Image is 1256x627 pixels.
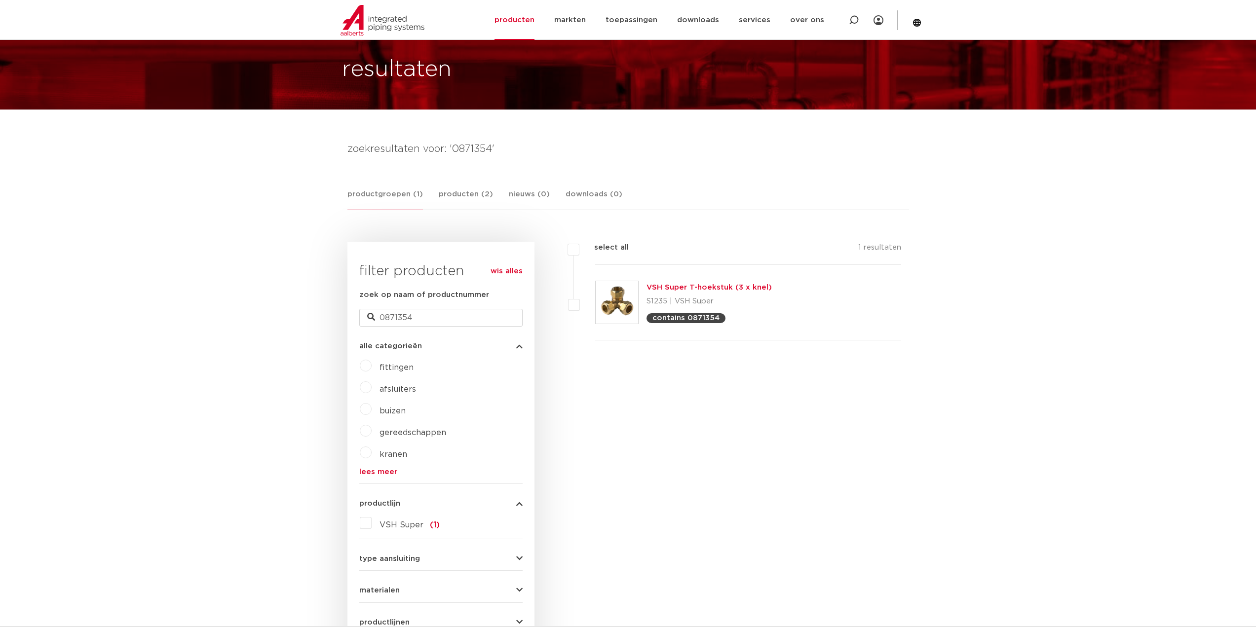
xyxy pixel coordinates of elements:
a: productgroepen (1) [347,188,423,210]
span: productlijn [359,500,400,507]
a: VSH Super T-hoekstuk (3 x knel) [647,284,772,291]
label: select all [579,242,629,254]
span: materialen [359,587,400,594]
a: buizen [380,407,406,415]
p: contains 0871354 [652,314,720,322]
a: afsluiters [380,385,416,393]
p: 1 resultaten [858,242,901,257]
a: gereedschappen [380,429,446,437]
a: kranen [380,450,407,458]
a: downloads (0) [566,188,622,210]
p: S1235 | VSH Super [647,294,772,309]
input: zoeken [359,309,523,327]
span: type aansluiting [359,555,420,562]
button: materialen [359,587,523,594]
a: nieuws (0) [509,188,550,210]
button: alle categorieën [359,342,523,350]
span: (1) [430,521,440,529]
h1: resultaten [342,54,452,85]
a: fittingen [380,364,414,371]
span: productlijnen [359,619,410,626]
button: productlijnen [359,619,523,626]
h3: filter producten [359,261,523,281]
button: type aansluiting [359,555,523,562]
span: alle categorieën [359,342,422,350]
button: productlijn [359,500,523,507]
a: wis alles [491,265,523,277]
h4: zoekresultaten voor: '0871354' [347,141,909,157]
label: zoek op naam of productnummer [359,289,489,301]
a: producten (2) [439,188,493,210]
span: VSH Super [380,521,423,529]
a: lees meer [359,468,523,476]
img: Thumbnail for VSH Super T-hoekstuk (3 x knel) [596,281,638,324]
